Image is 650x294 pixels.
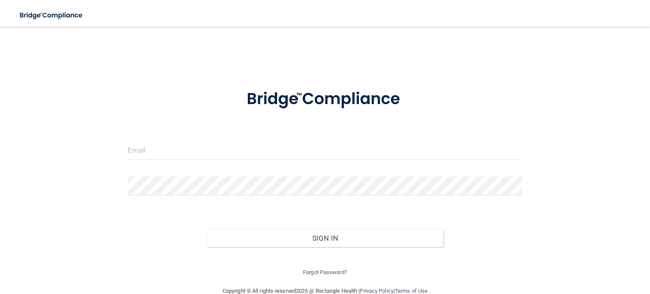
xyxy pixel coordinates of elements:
[395,288,427,294] a: Terms of Use
[207,229,443,247] button: Sign In
[303,269,347,275] a: Forgot Password?
[360,288,393,294] a: Privacy Policy
[230,78,421,121] img: bridge_compliance_login_screen.278c3ca4.svg
[128,141,522,160] input: Email
[13,7,91,24] img: bridge_compliance_login_screen.278c3ca4.svg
